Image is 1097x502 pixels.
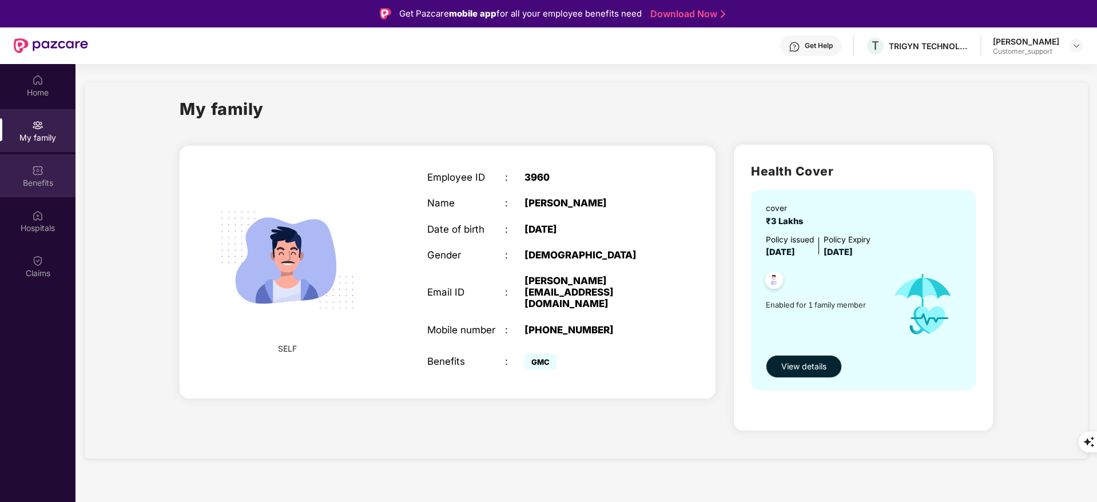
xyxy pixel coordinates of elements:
div: Benefits [427,356,505,367]
div: [PHONE_NUMBER] [524,324,661,336]
div: Name [427,197,505,209]
div: Gender [427,249,505,261]
span: ₹3 Lakhs [766,216,808,226]
span: GMC [524,354,557,370]
div: [PERSON_NAME] [524,197,661,209]
div: Policy issued [766,234,814,246]
div: : [505,224,524,235]
div: : [505,249,524,261]
div: [PERSON_NAME] [993,36,1059,47]
img: svg+xml;base64,PHN2ZyBpZD0iQ2xhaW0iIHhtbG5zPSJodHRwOi8vd3d3LnczLm9yZy8yMDAwL3N2ZyIgd2lkdGg9IjIwIi... [32,255,43,266]
div: : [505,356,524,367]
span: T [872,39,879,53]
img: svg+xml;base64,PHN2ZyBpZD0iQmVuZWZpdHMiIHhtbG5zPSJodHRwOi8vd3d3LnczLm9yZy8yMDAwL3N2ZyIgd2lkdGg9Ij... [32,165,43,176]
span: View details [781,360,826,373]
h2: Health Cover [751,162,976,181]
div: : [505,172,524,183]
span: SELF [278,342,297,355]
div: : [505,286,524,298]
div: Customer_support [993,47,1059,56]
div: 3960 [524,172,661,183]
span: Enabled for 1 family member [766,299,881,310]
img: svg+xml;base64,PHN2ZyB3aWR0aD0iMjAiIGhlaWdodD0iMjAiIHZpZXdCb3g9IjAgMCAyMCAyMCIgZmlsbD0ibm9uZSIgeG... [32,119,43,131]
div: Get Pazcare for all your employee benefits need [399,7,642,21]
img: New Pazcare Logo [14,38,88,53]
div: Get Help [805,41,833,50]
div: cover [766,202,808,215]
div: : [505,324,524,336]
div: [PERSON_NAME][EMAIL_ADDRESS][DOMAIN_NAME] [524,275,661,310]
img: svg+xml;base64,PHN2ZyBpZD0iSG9tZSIgeG1sbnM9Imh0dHA6Ly93d3cudzMub3JnLzIwMDAvc3ZnIiB3aWR0aD0iMjAiIG... [32,74,43,86]
div: Mobile number [427,324,505,336]
img: svg+xml;base64,PHN2ZyBpZD0iSG9zcGl0YWxzIiB4bWxucz0iaHR0cDovL3d3dy53My5vcmcvMjAwMC9zdmciIHdpZHRoPS... [32,210,43,221]
div: Email ID [427,286,505,298]
img: Logo [380,8,391,19]
img: svg+xml;base64,PHN2ZyBpZD0iRHJvcGRvd24tMzJ4MzIiIHhtbG5zPSJodHRwOi8vd3d3LnczLm9yZy8yMDAwL3N2ZyIgd2... [1072,41,1081,50]
span: [DATE] [824,247,853,257]
span: [DATE] [766,247,795,257]
img: svg+xml;base64,PHN2ZyBpZD0iSGVscC0zMngzMiIgeG1sbnM9Imh0dHA6Ly93d3cudzMub3JnLzIwMDAvc3ZnIiB3aWR0aD... [789,41,800,53]
div: [DATE] [524,224,661,235]
img: svg+xml;base64,PHN2ZyB4bWxucz0iaHR0cDovL3d3dy53My5vcmcvMjAwMC9zdmciIHdpZHRoPSI0OC45NDMiIGhlaWdodD... [760,268,788,296]
button: View details [766,355,842,378]
div: Policy Expiry [824,234,871,246]
div: [DEMOGRAPHIC_DATA] [524,249,661,261]
div: Employee ID [427,172,505,183]
strong: mobile app [449,8,496,19]
div: : [505,197,524,209]
a: Download Now [650,8,722,20]
img: svg+xml;base64,PHN2ZyB4bWxucz0iaHR0cDovL3d3dy53My5vcmcvMjAwMC9zdmciIHdpZHRoPSIyMjQiIGhlaWdodD0iMT... [205,178,369,342]
div: TRIGYN TECHNOLOGIES LIMITED [889,41,969,51]
img: icon [881,260,965,349]
h1: My family [180,96,264,122]
div: Date of birth [427,224,505,235]
img: Stroke [721,8,725,20]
